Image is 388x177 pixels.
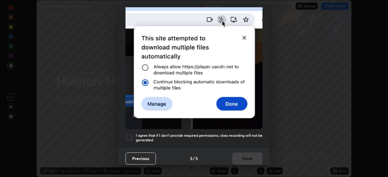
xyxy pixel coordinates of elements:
h5: I agree that if I don't provide required permissions, class recording will not be generated [136,133,263,143]
h4: / [193,155,195,162]
h4: 5 [196,155,198,162]
h4: 5 [190,155,192,162]
button: Previous [125,152,156,165]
